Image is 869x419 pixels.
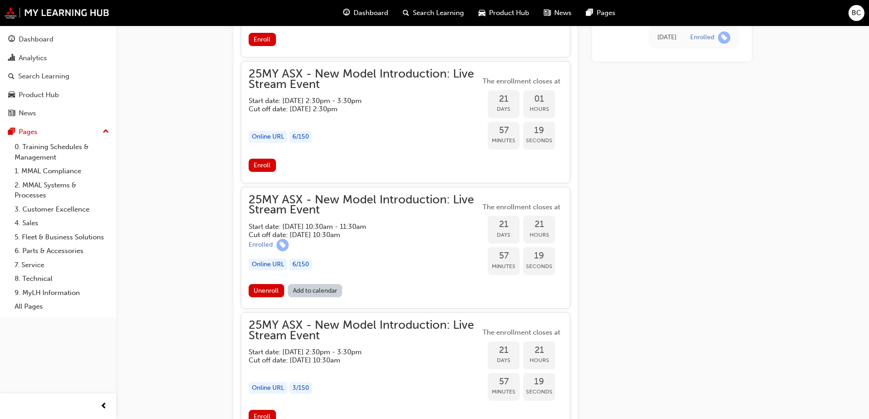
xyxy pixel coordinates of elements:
a: Add to calendar [288,284,343,297]
span: pages-icon [8,128,15,136]
h5: Cut off date: [DATE] 2:30pm [249,105,466,113]
span: guage-icon [343,7,350,19]
span: Hours [523,104,555,114]
button: Pages [4,124,113,140]
span: learningRecordVerb_ENROLL-icon [276,239,289,251]
h5: Start date: [DATE] 2:30pm - 3:30pm [249,97,466,105]
span: Enroll [254,161,271,169]
div: Enrolled [249,241,273,249]
span: search-icon [8,72,15,81]
span: 57 [488,377,520,387]
span: chart-icon [8,54,15,62]
a: Dashboard [4,31,113,48]
h5: Cut off date: [DATE] 10:30am [249,231,466,239]
span: The enrollment closes at [480,76,562,87]
span: Pages [597,8,615,18]
span: Unenroll [254,287,279,295]
button: Enroll [249,159,276,172]
div: Wed Oct 01 2025 10:58:38 GMT+1000 (Australian Eastern Standard Time) [657,32,676,43]
span: 21 [488,345,520,356]
a: 3. Customer Excellence [11,202,113,217]
span: Hours [523,355,555,366]
div: Search Learning [18,71,69,82]
span: 21 [488,94,520,104]
span: prev-icon [100,401,107,412]
a: search-iconSearch Learning [395,4,471,22]
a: 2. MMAL Systems & Processes [11,178,113,202]
a: 1. MMAL Compliance [11,164,113,178]
span: learningRecordVerb_ENROLL-icon [718,31,730,44]
span: 19 [523,125,555,136]
span: 25MY ASX - New Model Introduction: Live Stream Event [249,320,480,341]
div: 6 / 150 [289,131,312,143]
span: 25MY ASX - New Model Introduction: Live Stream Event [249,69,480,89]
button: DashboardAnalyticsSearch LearningProduct HubNews [4,29,113,124]
button: 25MY ASX - New Model Introduction: Live Stream EventStart date: [DATE] 2:30pm - 3:30pm Cut off da... [249,69,562,176]
button: Enroll [249,33,276,46]
a: guage-iconDashboard [336,4,395,22]
button: Unenroll [249,284,284,297]
a: news-iconNews [536,4,579,22]
div: Pages [19,127,37,137]
a: 5. Fleet & Business Solutions [11,230,113,244]
a: Analytics [4,50,113,67]
img: mmal [5,7,109,19]
a: 6. Parts & Accessories [11,244,113,258]
a: 9. MyLH Information [11,286,113,300]
div: Product Hub [19,90,59,100]
span: Product Hub [489,8,529,18]
span: pages-icon [586,7,593,19]
a: 7. Service [11,258,113,272]
span: 19 [523,251,555,261]
h5: Start date: [DATE] 2:30pm - 3:30pm [249,348,466,356]
span: 01 [523,94,555,104]
span: Seconds [523,261,555,272]
span: Dashboard [354,8,388,18]
span: 21 [488,219,520,230]
h5: Cut off date: [DATE] 10:30am [249,356,466,364]
a: Product Hub [4,87,113,103]
a: pages-iconPages [579,4,623,22]
span: 25MY ASX - New Model Introduction: Live Stream Event [249,195,480,215]
button: BC [848,5,864,21]
div: Enrolled [690,33,714,42]
span: Days [488,355,520,366]
span: news-icon [8,109,15,118]
div: Online URL [249,382,287,394]
span: 19 [523,377,555,387]
span: Seconds [523,387,555,397]
span: The enrollment closes at [480,202,562,212]
span: Hours [523,230,555,240]
a: News [4,105,113,122]
div: News [19,108,36,119]
span: search-icon [403,7,409,19]
a: Search Learning [4,68,113,85]
span: 21 [523,345,555,356]
div: 3 / 150 [289,382,312,394]
span: The enrollment closes at [480,327,562,338]
span: Minutes [488,135,520,146]
span: Search Learning [413,8,464,18]
span: 21 [523,219,555,230]
span: guage-icon [8,36,15,44]
span: Days [488,230,520,240]
div: Analytics [19,53,47,63]
span: BC [852,8,861,18]
button: 25MY ASX - New Model Introduction: Live Stream EventStart date: [DATE] 10:30am - 11:30am Cut off ... [249,195,562,301]
span: Days [488,104,520,114]
a: car-iconProduct Hub [471,4,536,22]
div: Dashboard [19,34,53,45]
div: 6 / 150 [289,259,312,271]
span: 57 [488,251,520,261]
a: All Pages [11,300,113,314]
span: car-icon [479,7,485,19]
span: Minutes [488,261,520,272]
span: News [554,8,572,18]
span: up-icon [103,126,109,138]
a: 4. Sales [11,216,113,230]
a: 0. Training Schedules & Management [11,140,113,164]
span: car-icon [8,91,15,99]
h5: Start date: [DATE] 10:30am - 11:30am [249,222,466,231]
